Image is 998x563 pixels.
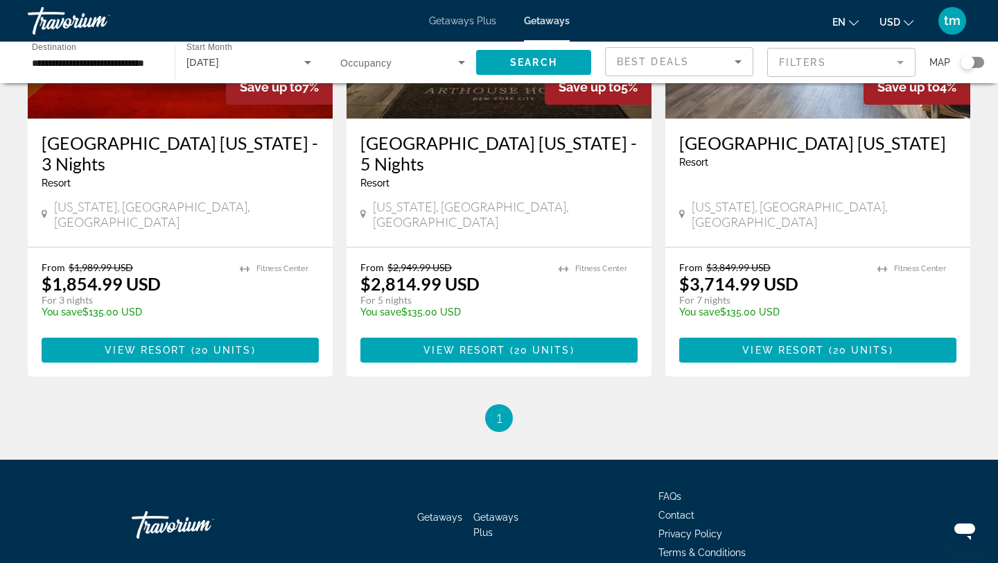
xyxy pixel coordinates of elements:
span: [DATE] [186,57,219,68]
span: Fitness Center [575,264,627,273]
span: 20 units [195,345,252,356]
p: $135.00 USD [360,306,545,318]
p: For 5 nights [360,294,545,306]
span: View Resort [105,345,186,356]
span: Fitness Center [894,264,946,273]
span: $1,989.99 USD [69,261,133,273]
button: View Resort(20 units) [42,338,319,363]
span: 20 units [514,345,570,356]
a: Privacy Policy [658,528,722,539]
nav: Pagination [28,404,970,432]
span: en [832,17,846,28]
p: For 3 nights [42,294,226,306]
button: Change language [832,12,859,32]
a: Getaways Plus [429,15,496,26]
p: $2,814.99 USD [360,273,480,294]
span: View Resort [423,345,505,356]
a: FAQs [658,491,681,502]
button: View Resort(20 units) [679,338,956,363]
span: [US_STATE], [GEOGRAPHIC_DATA], [GEOGRAPHIC_DATA] [54,199,319,229]
a: Getaways [417,512,462,523]
a: Getaways Plus [473,512,518,538]
span: $2,949.99 USD [387,261,452,273]
span: Best Deals [617,56,689,67]
span: ( ) [824,345,893,356]
span: USD [879,17,900,28]
mat-select: Sort by [617,53,742,70]
a: Travorium [28,3,166,39]
p: For 7 nights [679,294,864,306]
p: $1,854.99 USD [42,273,161,294]
span: $3,849.99 USD [706,261,771,273]
span: Search [510,57,557,68]
span: From [679,261,703,273]
button: User Menu [934,6,970,35]
span: Start Month [186,43,232,52]
span: [US_STATE], [GEOGRAPHIC_DATA], [GEOGRAPHIC_DATA] [692,199,956,229]
a: [GEOGRAPHIC_DATA] [US_STATE] - 3 Nights [42,132,319,174]
span: Destination [32,42,76,51]
button: Filter [767,47,916,78]
a: [GEOGRAPHIC_DATA] [US_STATE] - 5 Nights [360,132,638,174]
span: Map [929,53,950,72]
a: Travorium [132,504,270,546]
span: View Resort [742,345,824,356]
span: Resort [679,157,708,168]
button: Change currency [879,12,913,32]
p: $3,714.99 USD [679,273,798,294]
span: You save [360,306,401,318]
span: From [360,261,384,273]
span: tm [944,14,961,28]
span: Resort [42,177,71,189]
iframe: Button to launch messaging window [943,508,987,552]
a: Getaways [524,15,570,26]
span: ( ) [186,345,255,356]
p: $135.00 USD [679,306,864,318]
div: 5% [545,69,651,105]
span: You save [42,306,82,318]
span: Save up to [559,80,621,94]
button: Search [476,50,591,75]
div: 7% [226,69,333,105]
span: You save [679,306,720,318]
span: Fitness Center [256,264,308,273]
span: [US_STATE], [GEOGRAPHIC_DATA], [GEOGRAPHIC_DATA] [373,199,638,229]
div: 4% [864,69,970,105]
span: 1 [496,410,502,426]
a: [GEOGRAPHIC_DATA] [US_STATE] [679,132,956,153]
span: Resort [360,177,389,189]
span: Save up to [877,80,940,94]
p: $135.00 USD [42,306,226,318]
span: Save up to [240,80,302,94]
span: Occupancy [340,58,392,69]
span: From [42,261,65,273]
span: ( ) [505,345,574,356]
button: View Resort(20 units) [360,338,638,363]
a: Terms & Conditions [658,547,746,558]
span: 20 units [833,345,889,356]
a: Contact [658,510,694,521]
